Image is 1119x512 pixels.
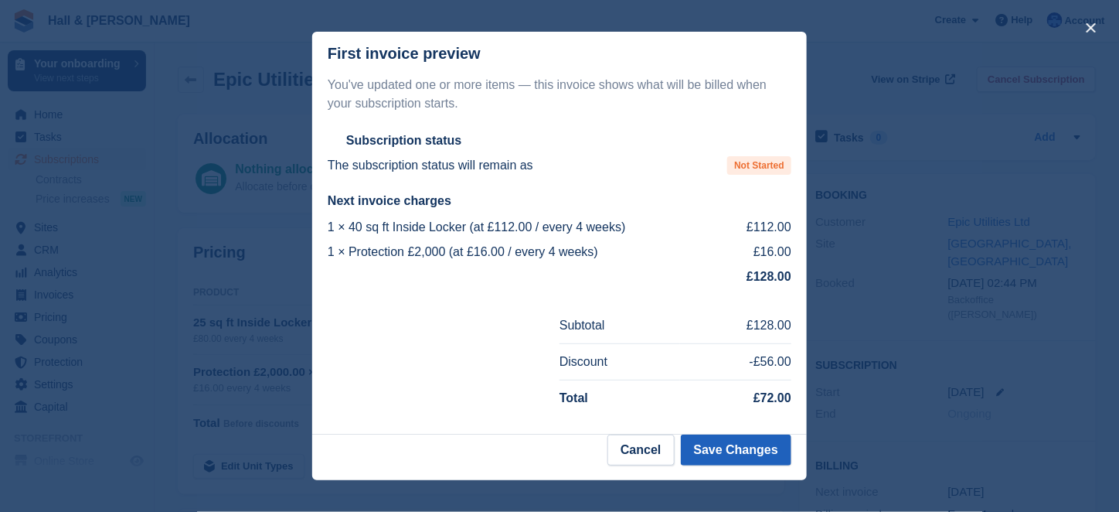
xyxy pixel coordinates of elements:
[328,156,533,175] p: The subscription status will remain as
[328,76,791,113] p: You've updated one or more items — this invoice shows what will be billed when your subscription ...
[346,133,461,148] h2: Subscription status
[753,391,791,404] strong: £72.00
[727,156,791,175] span: Not Started
[328,193,791,209] h2: Next invoice charges
[559,344,680,381] td: Discount
[559,308,680,343] td: Subtotal
[731,240,791,265] td: £16.00
[1079,15,1104,40] button: close
[328,45,481,63] p: First invoice preview
[680,344,792,381] td: -£56.00
[680,308,792,343] td: £128.00
[747,270,791,283] strong: £128.00
[681,435,791,466] button: Save Changes
[328,215,731,240] td: 1 × 40 sq ft Inside Locker (at £112.00 / every 4 weeks)
[559,391,588,404] strong: Total
[731,215,791,240] td: £112.00
[328,240,731,265] td: 1 × Protection £2,000 (at £16.00 / every 4 weeks)
[607,435,674,466] button: Cancel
